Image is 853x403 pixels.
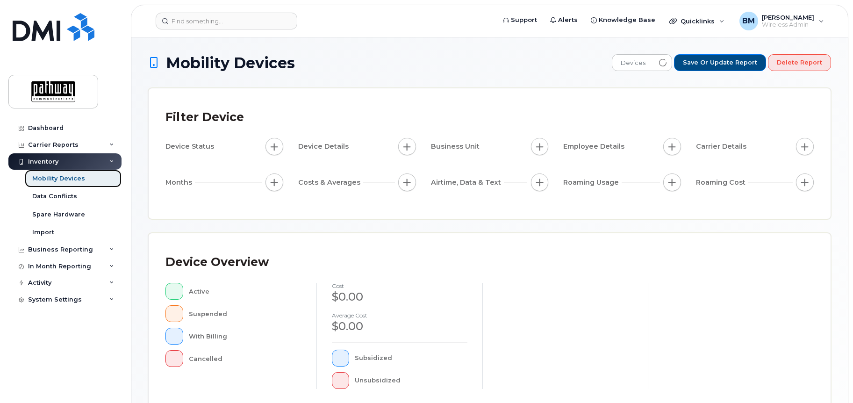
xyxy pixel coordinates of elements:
[431,178,504,187] span: Airtime, Data & Text
[612,55,654,72] span: Devices
[165,178,195,187] span: Months
[355,350,467,367] div: Subsidized
[777,58,822,67] span: Delete Report
[768,54,831,71] button: Delete Report
[189,283,301,300] div: Active
[189,350,301,367] div: Cancelled
[332,312,467,318] h4: Average cost
[166,55,295,71] span: Mobility Devices
[563,142,627,151] span: Employee Details
[165,250,269,274] div: Device Overview
[563,178,622,187] span: Roaming Usage
[332,283,467,289] h4: cost
[355,372,467,389] div: Unsubsidized
[683,58,757,67] span: Save or Update Report
[189,305,301,322] div: Suspended
[332,289,467,305] div: $0.00
[298,178,363,187] span: Costs & Averages
[298,142,351,151] span: Device Details
[165,105,244,130] div: Filter Device
[165,142,217,151] span: Device Status
[696,178,748,187] span: Roaming Cost
[189,328,301,345] div: With Billing
[332,318,467,334] div: $0.00
[674,54,766,71] button: Save or Update Report
[696,142,749,151] span: Carrier Details
[431,142,482,151] span: Business Unit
